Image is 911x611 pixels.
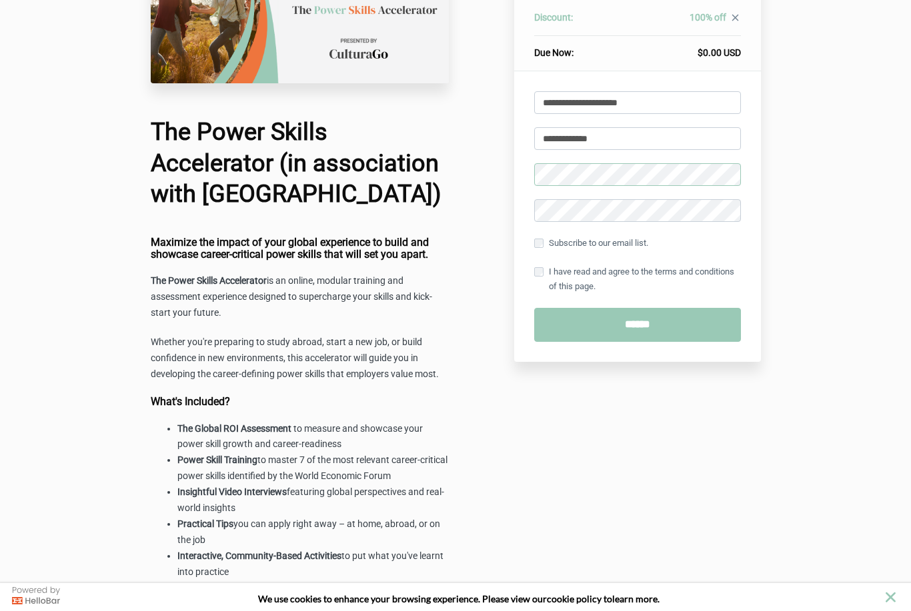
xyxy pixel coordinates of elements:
input: Subscribe to our email list. [534,239,544,248]
span: 100% off [690,12,726,23]
th: Discount: [534,11,621,36]
li: to measure and showcase your power skill growth and career-readiness [177,421,449,453]
h4: What's Included? [151,396,449,408]
li: to master 7 of the most relevant career-critical power skills identified by the World Economic Forum [177,452,449,484]
span: learn more. [612,593,660,604]
p: Whether you're preparing to study abroad, start a new job, or build confidence in new environment... [151,334,449,382]
span: $0.00 USD [698,47,741,58]
li: featuring global perspectives and real-world insights [177,484,449,516]
li: to put what you've learnt into practice [177,548,449,580]
strong: Interactive, Community-Based Activities [177,550,341,561]
th: Due Now: [534,36,621,60]
p: is an online, modular training and assessment experience designed to supercharge your skills and ... [151,273,449,321]
label: Subscribe to our email list. [534,236,648,251]
strong: to [604,593,612,604]
span: We use cookies to enhance your browsing experience. Please view our [258,593,547,604]
strong: Practical Tips [177,518,233,529]
strong: The Global ROI Assessment [177,423,291,434]
a: cookie policy [547,593,602,604]
strong: Insightful Video Interviews [177,486,287,497]
li: you can apply right away – at home, abroad, or on the job [177,516,449,548]
a: close [726,12,741,27]
strong: The Power Skills Accelerator [151,275,267,286]
h1: The Power Skills Accelerator (in association with [GEOGRAPHIC_DATA]) [151,117,449,210]
button: close [882,589,899,606]
strong: A Certificate of Completion [177,582,288,593]
input: I have read and agree to the terms and conditions of this page. [534,267,544,277]
label: I have read and agree to the terms and conditions of this page. [534,265,741,294]
i: close [730,12,741,23]
strong: Power Skill Training [177,454,257,465]
h4: Maximize the impact of your global experience to build and showcase career-critical power skills ... [151,237,449,260]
